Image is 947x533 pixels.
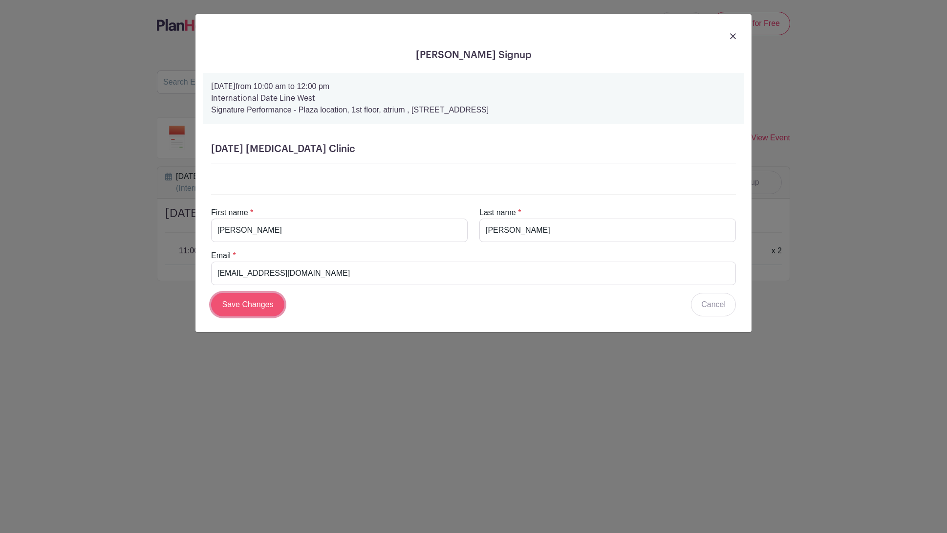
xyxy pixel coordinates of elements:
[479,207,516,219] label: Last name
[211,207,248,219] label: First name
[211,250,231,262] label: Email
[211,143,736,155] h5: [DATE] [MEDICAL_DATA] Clinic
[203,49,744,61] h5: [PERSON_NAME] Signup
[730,33,736,39] img: close_button-5f87c8562297e5c2d7936805f587ecaba9071eb48480494691a3f1689db116b3.svg
[211,293,284,316] input: Save Changes
[211,81,736,92] p: from 10:00 am to 12:00 pm
[211,94,315,102] strong: International Date Line West
[211,104,736,116] p: Signature Performance - Plaza location, 1st floor, atrium , [STREET_ADDRESS]
[691,293,736,316] a: Cancel
[211,83,236,90] strong: [DATE]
